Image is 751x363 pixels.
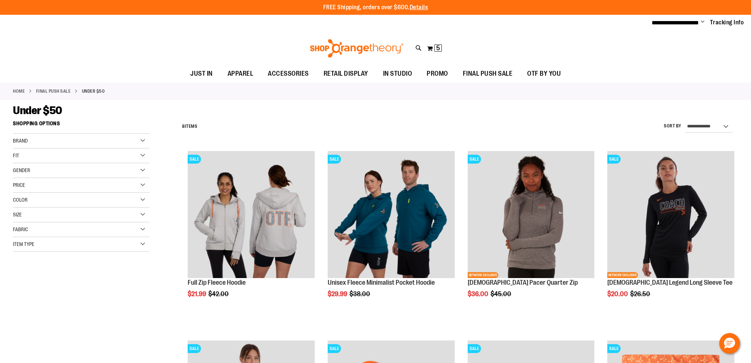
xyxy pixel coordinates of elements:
[464,147,598,316] div: product
[328,155,341,164] span: SALE
[455,65,520,82] a: FINAL PUSH SALE
[13,212,22,218] span: Size
[468,290,489,298] span: $36.00
[316,65,376,82] a: RETAIL DISPLAY
[13,88,25,95] a: Home
[664,123,682,129] label: Sort By
[268,65,309,82] span: ACCESSORIES
[13,182,25,188] span: Price
[607,151,734,279] a: OTF Ladies Coach FA22 Legend LS Tee - Black primary imageSALENETWORK EXCLUSIVE
[427,65,448,82] span: PROMO
[82,88,105,95] strong: Under $50
[13,167,30,173] span: Gender
[183,65,220,82] a: JUST IN
[607,290,629,298] span: $20.00
[188,151,315,279] a: Main Image of 1457091SALE
[184,147,318,316] div: product
[604,147,738,316] div: product
[323,3,428,12] p: FREE Shipping, orders over $600.
[188,290,207,298] span: $21.99
[328,279,435,286] a: Unisex Fleece Minimalist Pocket Hoodie
[324,65,368,82] span: RETAIL DISPLAY
[188,344,201,353] span: SALE
[468,279,578,286] a: [DEMOGRAPHIC_DATA] Pacer Quarter Zip
[13,104,62,117] span: Under $50
[190,65,213,82] span: JUST IN
[188,151,315,278] img: Main Image of 1457091
[468,151,595,278] img: Product image for Ladies Pacer Quarter Zip
[468,151,595,279] a: Product image for Ladies Pacer Quarter ZipSALENETWORK EXCLUSIVE
[607,155,621,164] span: SALE
[328,151,455,279] a: Unisex Fleece Minimalist Pocket HoodieSALE
[260,65,316,82] a: ACCESSORIES
[328,344,341,353] span: SALE
[520,65,568,82] a: OTF BY YOU
[701,19,704,26] button: Account menu
[468,155,481,164] span: SALE
[228,65,253,82] span: APPAREL
[188,279,246,286] a: Full Zip Fleece Hoodie
[710,18,744,27] a: Tracking Info
[463,65,513,82] span: FINAL PUSH SALE
[208,290,230,298] span: $42.00
[13,226,28,232] span: Fabric
[376,65,420,82] a: IN STUDIO
[220,65,261,82] a: APPAREL
[527,65,561,82] span: OTF BY YOU
[349,290,371,298] span: $38.00
[607,344,621,353] span: SALE
[328,290,348,298] span: $29.99
[309,39,404,58] img: Shop Orangetheory
[324,147,458,316] div: product
[36,88,71,95] a: FINAL PUSH SALE
[13,117,150,134] strong: Shopping Options
[630,290,651,298] span: $26.50
[607,151,734,278] img: OTF Ladies Coach FA22 Legend LS Tee - Black primary image
[436,44,440,52] span: 5
[719,333,740,354] button: Hello, have a question? Let’s chat.
[383,65,412,82] span: IN STUDIO
[182,124,185,129] span: 8
[468,272,498,278] span: NETWORK EXCLUSIVE
[607,279,733,286] a: [DEMOGRAPHIC_DATA] Legend Long Sleeve Tee
[419,65,455,82] a: PROMO
[13,153,19,158] span: Fit
[328,151,455,278] img: Unisex Fleece Minimalist Pocket Hoodie
[182,121,197,132] h2: Items
[607,272,638,278] span: NETWORK EXCLUSIVE
[188,155,201,164] span: SALE
[13,138,28,144] span: Brand
[13,241,34,247] span: Item Type
[491,290,512,298] span: $45.00
[468,344,481,353] span: SALE
[13,197,28,203] span: Color
[410,4,428,11] a: Details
